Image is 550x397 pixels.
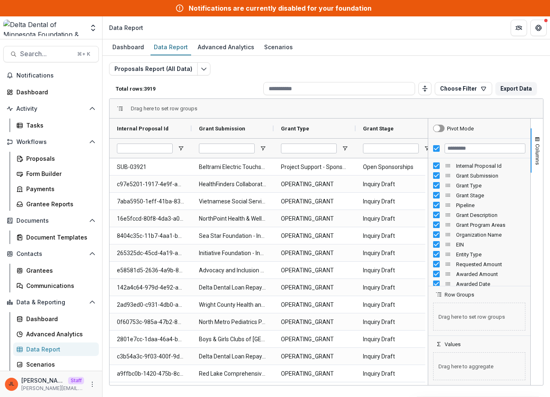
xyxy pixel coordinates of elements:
[26,281,92,290] div: Communications
[199,228,266,244] span: Sea Star Foundation - Inquiry Form - [DATE]
[13,327,99,341] a: Advanced Analytics
[16,251,86,258] span: Contacts
[456,222,525,228] span: Grant Program Areas
[199,331,266,348] span: Boys & Girls Clubs of [GEOGRAPHIC_DATA][US_STATE] - Inquiry Form - [DATE]
[26,121,92,130] div: Tasks
[456,242,525,248] span: EIN
[281,193,348,210] span: OPERATING_GRANT
[363,365,430,382] span: Inquiry Draft
[13,312,99,326] a: Dashboard
[456,173,525,179] span: Grant Submission
[199,348,266,365] span: Delta Dental Loan Repayment Program - Inquiry Form - [DATE]
[199,193,266,210] span: Vietnamese Social Services of [US_STATE] - Inquiry Form - [DATE]
[281,228,348,244] span: OPERATING_GRANT
[281,144,337,153] input: Grant Type Filter Input
[16,72,96,79] span: Notifications
[428,249,530,259] div: Entity Type Column
[26,169,92,178] div: Form Builder
[363,314,430,331] span: Inquiry Draft
[16,139,86,146] span: Workflows
[117,297,184,313] span: 2ad93ed0-c931-4db0-add0-1788615754fd
[281,348,348,365] span: OPERATING_GRANT
[26,330,92,338] div: Advanced Analytics
[281,159,348,176] span: Project Support - Sponsorship
[363,210,430,227] span: Inquiry Draft
[260,145,266,152] button: Open Filter Menu
[3,46,99,62] button: Search...
[3,247,99,260] button: Open Contacts
[178,145,184,152] button: Open Filter Menu
[194,41,258,53] div: Advanced Analytics
[456,281,525,287] span: Awarded Date
[197,62,210,75] button: Edit selected report
[428,240,530,249] div: EIN Column
[281,297,348,313] span: OPERATING_GRANT
[428,190,530,200] div: Grant Stage Column
[428,298,530,335] div: Row Groups
[117,245,184,262] span: 265325dc-45cd-4a19-a551-f52f79ebd76d
[445,341,461,347] span: Values
[363,176,430,193] span: Inquiry Draft
[428,279,530,289] div: Awarded Date Column
[363,245,430,262] span: Inquiry Draft
[26,200,92,208] div: Grantee Reports
[445,292,474,298] span: Row Groups
[456,212,525,218] span: Grant Description
[363,297,430,313] span: Inquiry Draft
[428,171,530,180] div: Grant Submission Column
[13,230,99,244] a: Document Templates
[109,39,147,55] a: Dashboard
[20,50,72,58] span: Search...
[16,88,92,96] div: Dashboard
[13,279,99,292] a: Communications
[428,269,530,279] div: Awarded Amount Column
[281,125,309,132] span: Grant Type
[534,144,541,165] span: Columns
[433,303,525,331] span: Drag here to set row groups
[363,125,394,132] span: Grant Stage
[116,86,260,92] p: Total rows: 3919
[199,262,266,279] span: Advocacy and Inclusion Matter of [GEOGRAPHIC_DATA][US_STATE] - Inquiry Form - [DATE]
[281,245,348,262] span: OPERATING_GRANT
[511,20,527,36] button: Partners
[26,266,92,275] div: Grantees
[281,279,348,296] span: OPERATING_GRANT
[109,62,198,75] button: Proposals Report (All Data)
[281,365,348,382] span: OPERATING_GRANT
[9,381,14,387] div: Jeanne Locker
[13,152,99,165] a: Proposals
[281,262,348,279] span: OPERATING_GRANT
[189,3,372,13] div: Notifications are currently disabled for your foundation
[3,102,99,115] button: Open Activity
[13,197,99,211] a: Grantee Reports
[13,182,99,196] a: Payments
[428,230,530,240] div: Organization Name Column
[199,159,266,176] span: Beltrami Electric Touchstone Energy Open
[456,183,525,189] span: Grant Type
[456,251,525,258] span: Entity Type
[456,163,525,169] span: Internal Proposal Id
[3,214,99,227] button: Open Documents
[87,379,97,389] button: More
[428,347,530,385] div: Values
[456,202,525,208] span: Pipeline
[363,193,430,210] span: Inquiry Draft
[447,125,474,132] div: Pivot Mode
[281,314,348,331] span: OPERATING_GRANT
[456,192,525,198] span: Grant Stage
[21,376,65,385] p: [PERSON_NAME]
[363,159,430,176] span: Open Sponsorships
[418,82,431,95] button: Toggle auto height
[281,331,348,348] span: OPERATING_GRANT
[3,135,99,148] button: Open Workflows
[151,41,191,53] div: Data Report
[261,39,296,55] a: Scenarios
[13,119,99,132] a: Tasks
[26,345,92,354] div: Data Report
[199,245,266,262] span: Initiative Foundation - Inquiry Form - [DATE]
[109,23,143,32] div: Data Report
[117,176,184,193] span: c97e5201-1917-4e9f-ad68-d8ee240ba594
[68,377,84,384] p: Staff
[26,154,92,163] div: Proposals
[199,210,266,227] span: NorthPoint Health & Wellness Center, Inc. - Inquiry Form - [DATE]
